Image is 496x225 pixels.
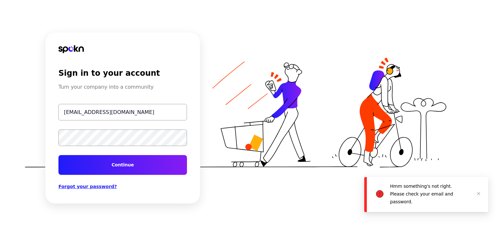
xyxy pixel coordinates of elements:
p: Hmm something's not right. Please check your email and password. [390,184,453,204]
h2: Sign in to your account [58,69,160,78]
input: Enter work email [58,104,187,120]
span: close [477,192,480,196]
button: Continue [58,155,187,175]
span: Forgot your password? [58,184,117,189]
p: Turn your company into a community [58,83,154,91]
